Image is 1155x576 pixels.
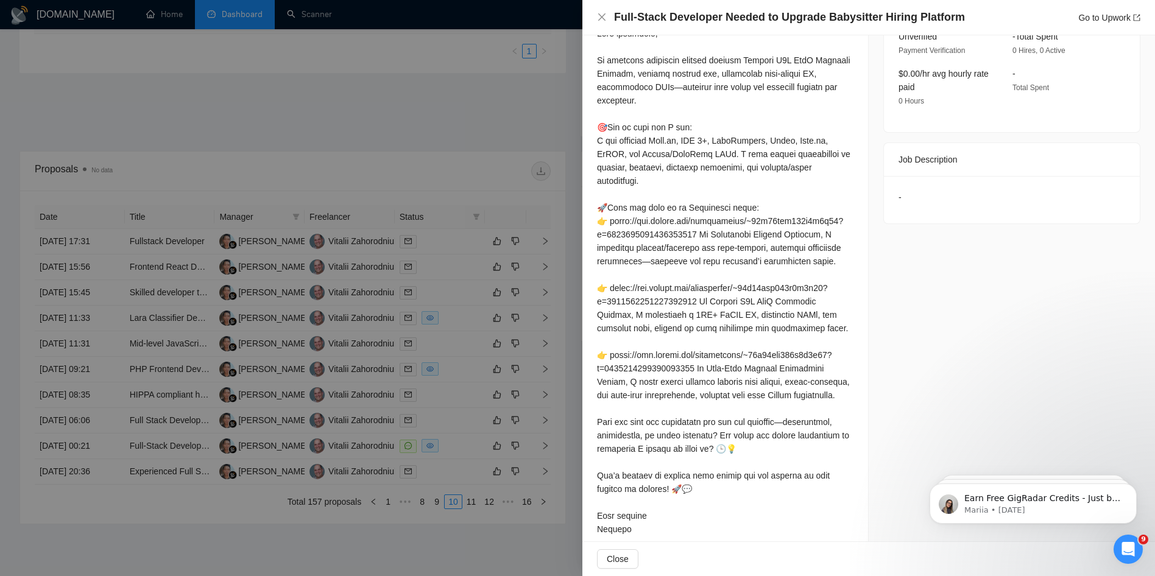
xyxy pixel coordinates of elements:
[1078,13,1140,23] a: Go to Upworkexport
[614,10,965,25] h4: Full-Stack Developer Needed to Upgrade Babysitter Hiring Platform
[899,97,924,105] span: 0 Hours
[1139,535,1148,544] span: 9
[899,191,1125,204] div: -
[911,458,1155,543] iframe: Intercom notifications message
[597,12,607,23] button: Close
[1012,32,1058,41] span: - Total Spent
[899,32,937,41] span: Unverified
[1012,83,1049,92] span: Total Spent
[597,549,638,569] button: Close
[1012,69,1015,79] span: -
[899,46,965,55] span: Payment Verification
[899,69,989,92] span: $0.00/hr avg hourly rate paid
[607,552,629,566] span: Close
[597,12,607,22] span: close
[899,143,1125,176] div: Job Description
[1012,46,1065,55] span: 0 Hires, 0 Active
[1133,14,1140,21] span: export
[597,27,853,536] div: Lore ipsumdolo, Si ametcons adipiscin elitsed doeiusm Tempori U9L EtdO Magnaali Enimadm, veniamq ...
[1114,535,1143,564] iframe: Intercom live chat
